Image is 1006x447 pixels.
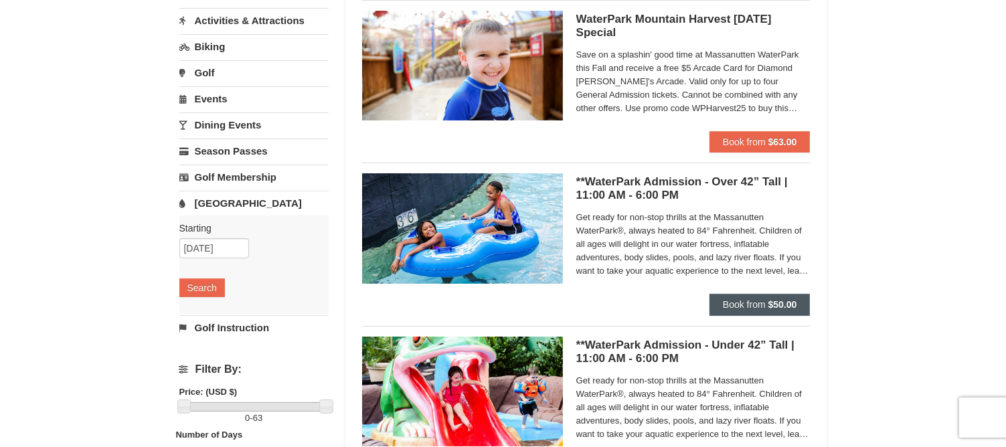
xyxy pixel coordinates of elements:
strong: Number of Days [176,430,243,440]
img: 6619917-1412-d332ca3f.jpg [362,11,563,120]
span: Save on a splashin' good time at Massanutten WaterPark this Fall and receive a free $5 Arcade Car... [576,48,811,115]
h4: Filter By: [179,363,329,375]
span: 63 [253,413,262,423]
strong: $63.00 [768,137,797,147]
label: Starting [179,221,319,235]
label: - [179,412,329,425]
a: Golf Instruction [179,315,329,340]
button: Book from $50.00 [709,294,811,315]
h5: **WaterPark Admission - Over 42” Tall | 11:00 AM - 6:00 PM [576,175,811,202]
a: Golf [179,60,329,85]
a: Events [179,86,329,111]
span: Book from [723,137,766,147]
img: 6619917-738-d4d758dd.jpg [362,337,563,446]
span: Get ready for non-stop thrills at the Massanutten WaterPark®, always heated to 84° Fahrenheit. Ch... [576,211,811,278]
span: Book from [723,299,766,310]
button: Book from $63.00 [709,131,811,153]
h5: **WaterPark Admission - Under 42” Tall | 11:00 AM - 6:00 PM [576,339,811,365]
span: Get ready for non-stop thrills at the Massanutten WaterPark®, always heated to 84° Fahrenheit. Ch... [576,374,811,441]
a: Season Passes [179,139,329,163]
a: Biking [179,34,329,59]
strong: Price: (USD $) [179,387,238,397]
a: [GEOGRAPHIC_DATA] [179,191,329,215]
button: Search [179,278,225,297]
a: Golf Membership [179,165,329,189]
a: Activities & Attractions [179,8,329,33]
a: Dining Events [179,112,329,137]
img: 6619917-726-5d57f225.jpg [362,173,563,283]
span: 0 [245,413,250,423]
h5: WaterPark Mountain Harvest [DATE] Special [576,13,811,39]
strong: $50.00 [768,299,797,310]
